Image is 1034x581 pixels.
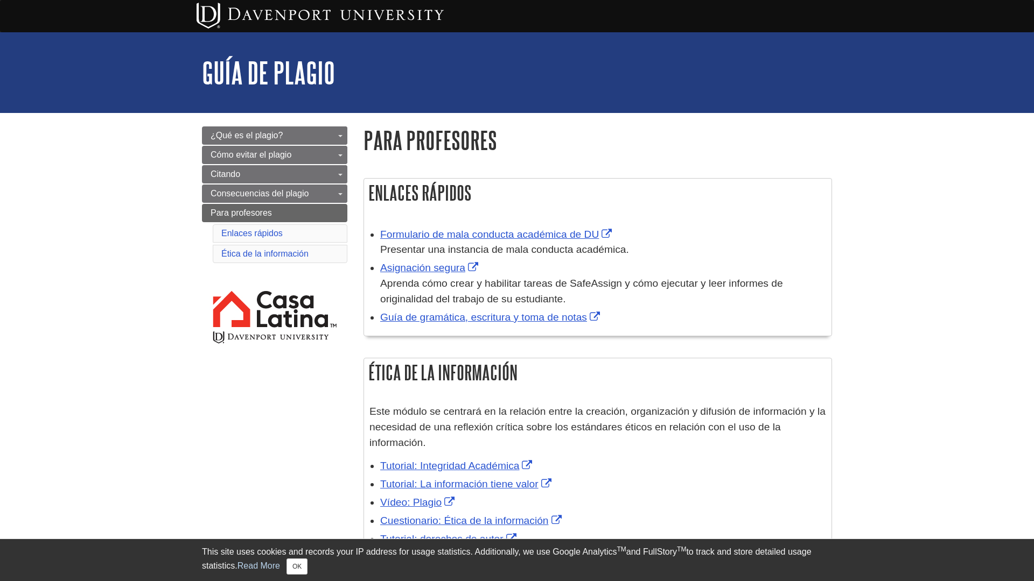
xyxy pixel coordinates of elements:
a: Link opens in new window [380,311,603,323]
h1: Para profesores [364,126,832,154]
a: Link opens in new window [380,497,457,508]
a: Citando [202,165,347,183]
a: ¿Qué es el plagio? [202,126,347,145]
div: Presentar una instancia de mala conducta académica. [380,242,826,258]
sup: TM [617,545,626,553]
span: Citando [211,169,240,179]
span: Consecuencias del plagio [211,189,309,198]
div: Aprenda cómo crear y habilitar tareas de SafeAssign y cómo ejecutar y leer informes de originalid... [380,276,826,307]
a: Link opens in new window [380,478,554,490]
a: Enlaces rápidos [221,229,283,238]
a: Link opens in new window [380,460,535,471]
p: Este módulo se centrará en la relación entre la creación, organización y difusión de información ... [369,404,826,450]
a: Link opens in new window [380,533,519,544]
h2: Ética de la información [364,358,832,387]
span: Para profesores [211,208,272,217]
a: Ética de la información [221,249,309,258]
h2: Enlaces rápidos [364,179,832,207]
span: ¿Qué es el plagio? [211,131,283,140]
a: Para profesores [202,204,347,222]
a: Link opens in new window [380,262,481,273]
div: Guide Page Menu [202,126,347,364]
a: Guía de plagio [202,56,335,89]
div: This site uses cookies and records your IP address for usage statistics. Additionally, we use Goo... [202,545,832,575]
a: Link opens in new window [380,515,564,526]
a: Link opens in new window [380,229,614,240]
button: Close [287,558,308,575]
a: Read More [237,561,280,570]
a: Consecuencias del plagio [202,185,347,203]
sup: TM [677,545,686,553]
a: Cómo evitar el plagio [202,146,347,164]
span: Cómo evitar el plagio [211,150,291,159]
img: Davenport University [197,3,444,29]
